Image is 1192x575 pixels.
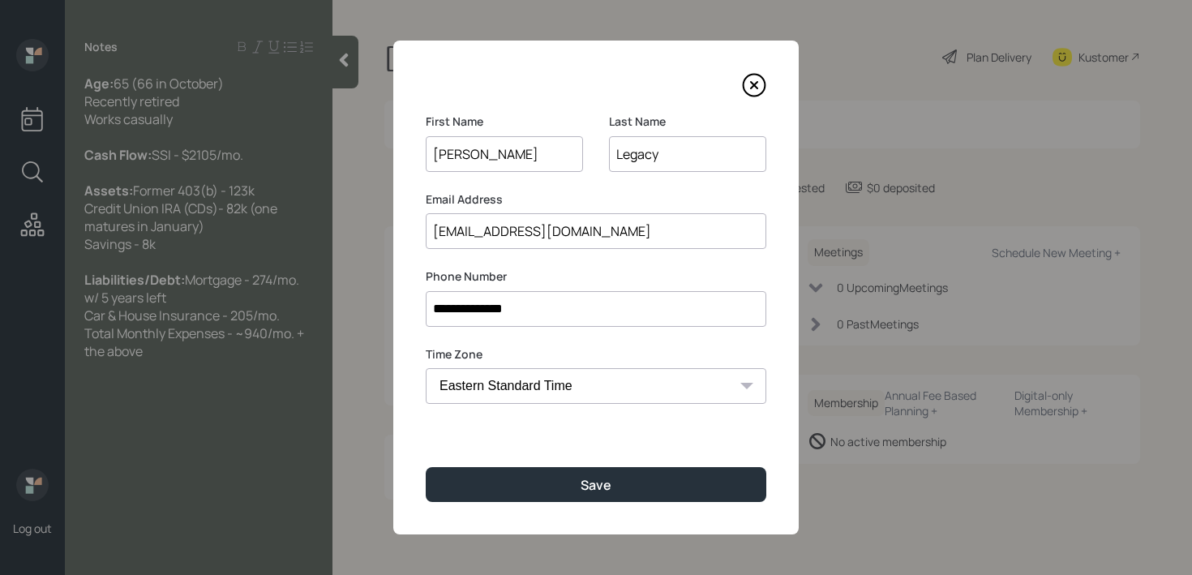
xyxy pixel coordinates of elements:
[426,467,766,502] button: Save
[426,191,766,208] label: Email Address
[581,476,611,494] div: Save
[426,346,766,363] label: Time Zone
[426,268,766,285] label: Phone Number
[426,114,583,130] label: First Name
[609,114,766,130] label: Last Name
